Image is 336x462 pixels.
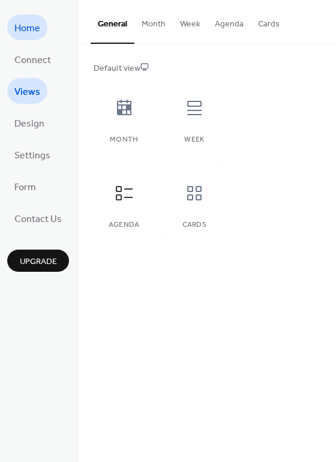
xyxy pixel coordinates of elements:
button: Upgrade [7,250,69,272]
div: Week [176,136,212,144]
span: Settings [14,146,50,165]
span: Contact Us [14,210,62,229]
a: Contact Us [7,205,69,231]
a: Connect [7,46,58,72]
a: Settings [7,142,58,167]
div: Agenda [106,221,142,229]
span: Upgrade [20,256,57,268]
span: Form [14,178,36,197]
div: Month [106,136,142,144]
div: Cards [176,221,212,229]
a: Design [7,110,52,136]
a: Views [7,78,47,104]
a: Form [7,173,43,199]
span: Views [14,83,40,101]
div: Default view [94,62,319,75]
span: Home [14,19,40,38]
span: Connect [14,51,51,70]
a: Home [7,14,47,40]
span: Design [14,115,44,133]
